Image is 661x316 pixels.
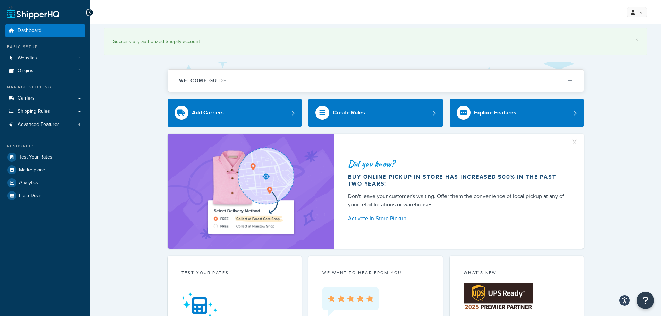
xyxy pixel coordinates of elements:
a: Test Your Rates [5,151,85,163]
a: Dashboard [5,24,85,37]
div: Test your rates [181,270,288,277]
button: Open Resource Center [637,292,654,309]
span: Test Your Rates [19,154,52,160]
a: Add Carriers [168,99,302,127]
a: Shipping Rules [5,105,85,118]
span: Help Docs [19,193,42,199]
span: Analytics [19,180,38,186]
div: What's New [464,270,570,277]
a: Help Docs [5,189,85,202]
div: Add Carriers [192,108,224,118]
span: Shipping Rules [18,109,50,114]
li: Origins [5,65,85,77]
div: Create Rules [333,108,365,118]
a: Activate In-Store Pickup [348,214,567,223]
span: 1 [79,68,80,74]
button: Welcome Guide [168,70,584,92]
div: Resources [5,143,85,149]
div: Don't leave your customer's waiting. Offer them the convenience of local pickup at any of your re... [348,192,567,209]
div: Buy online pickup in store has increased 500% in the past two years! [348,173,567,187]
span: Marketplace [19,167,45,173]
a: Analytics [5,177,85,189]
span: 4 [78,122,80,128]
a: Websites1 [5,52,85,65]
p: we want to hear from you [322,270,429,276]
div: Successfully authorized Shopify account [113,37,638,46]
span: 1 [79,55,80,61]
span: Origins [18,68,33,74]
div: Explore Features [474,108,516,118]
li: Websites [5,52,85,65]
a: × [635,37,638,42]
span: Carriers [18,95,35,101]
span: Dashboard [18,28,41,34]
span: Advanced Features [18,122,60,128]
a: Explore Features [450,99,584,127]
img: ad-shirt-map-b0359fc47e01cab431d101c4b569394f6a03f54285957d908178d52f29eb9668.png [188,144,314,238]
div: Manage Shipping [5,84,85,90]
a: Advanced Features4 [5,118,85,131]
span: Websites [18,55,37,61]
a: Marketplace [5,164,85,176]
h2: Welcome Guide [179,78,227,83]
a: Create Rules [308,99,443,127]
a: Origins1 [5,65,85,77]
div: Did you know? [348,159,567,169]
li: Advanced Features [5,118,85,131]
div: Basic Setup [5,44,85,50]
a: Carriers [5,92,85,105]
